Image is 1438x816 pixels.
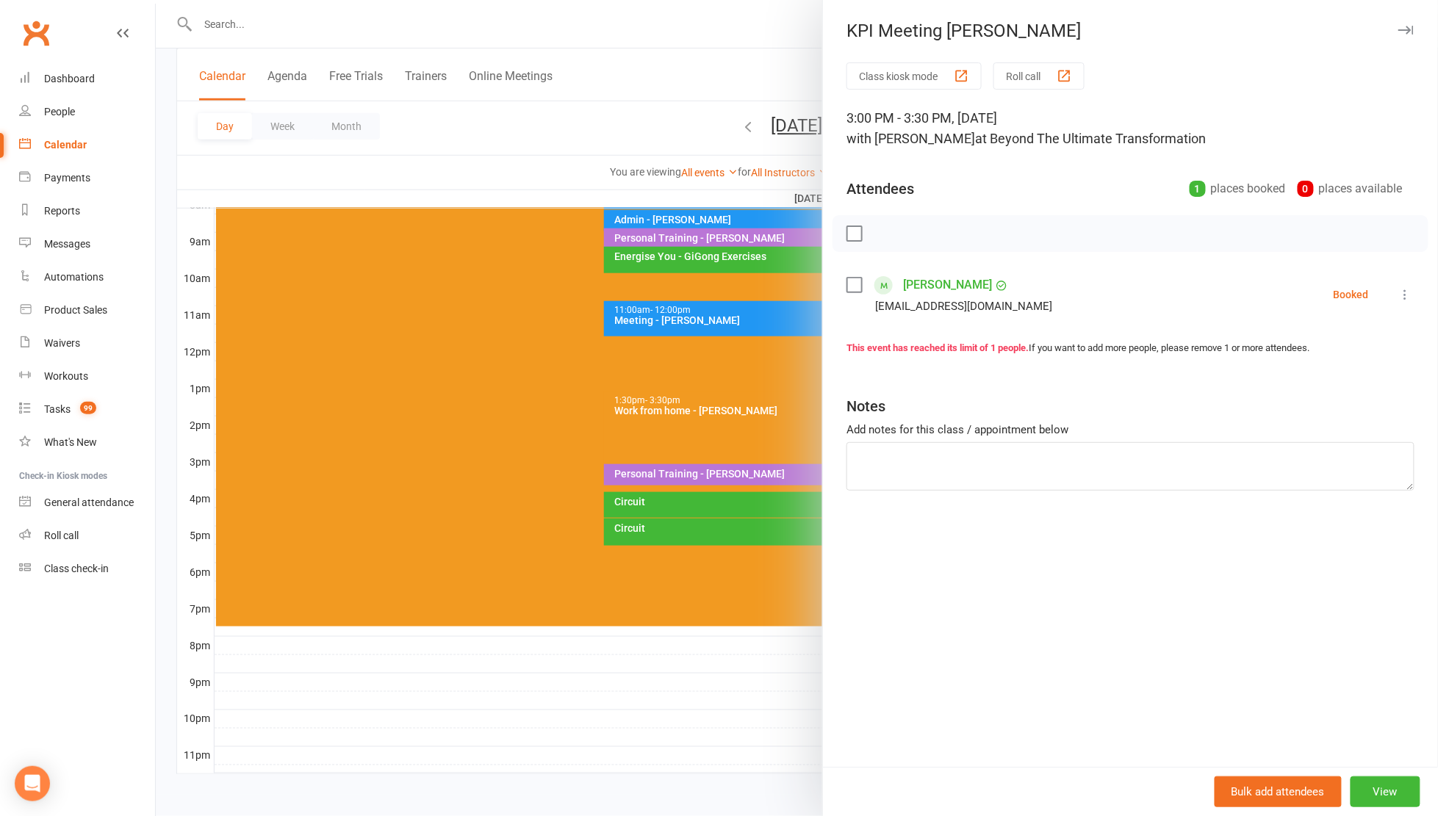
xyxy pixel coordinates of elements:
span: with [PERSON_NAME] [846,131,975,146]
a: [PERSON_NAME] [903,273,992,297]
div: General attendance [44,497,134,508]
button: View [1351,776,1420,807]
div: Automations [44,271,104,283]
div: If you want to add more people, please remove 1 or more attendees. [846,341,1414,356]
div: Workouts [44,370,88,382]
a: Tasks 99 [19,393,155,426]
div: KPI Meeting [PERSON_NAME] [823,21,1438,41]
div: 1 [1190,181,1206,197]
div: Payments [44,172,90,184]
a: Messages [19,228,155,261]
div: Booked [1334,289,1369,300]
div: Add notes for this class / appointment below [846,421,1414,438]
strong: This event has reached its limit of 1 people. [846,342,1029,353]
div: Calendar [44,139,87,151]
div: Messages [44,238,90,250]
span: at Beyond The Ultimate Transformation [975,131,1206,146]
div: Product Sales [44,304,107,316]
span: 99 [80,402,96,414]
a: Automations [19,261,155,294]
div: Dashboard [44,73,95,84]
div: Notes [846,396,885,416]
div: What's New [44,436,97,448]
a: Clubworx [18,15,54,51]
button: Roll call [993,62,1085,90]
div: Open Intercom Messenger [15,766,50,801]
div: Tasks [44,403,71,415]
a: People [19,95,155,129]
div: [EMAIL_ADDRESS][DOMAIN_NAME] [875,297,1052,316]
a: What's New [19,426,155,459]
div: Waivers [44,337,80,349]
a: Workouts [19,360,155,393]
div: People [44,106,75,118]
a: General attendance kiosk mode [19,486,155,519]
div: Class check-in [44,563,109,574]
button: Class kiosk mode [846,62,982,90]
a: Waivers [19,327,155,360]
a: Roll call [19,519,155,552]
a: Product Sales [19,294,155,327]
a: Reports [19,195,155,228]
div: places booked [1190,178,1286,199]
a: Calendar [19,129,155,162]
div: Roll call [44,530,79,541]
div: 0 [1298,181,1314,197]
a: Payments [19,162,155,195]
div: 3:00 PM - 3:30 PM, [DATE] [846,108,1414,149]
div: Attendees [846,178,914,199]
button: Bulk add attendees [1215,776,1342,807]
a: Dashboard [19,62,155,95]
a: Class kiosk mode [19,552,155,585]
div: Reports [44,205,80,217]
div: places available [1298,178,1403,199]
